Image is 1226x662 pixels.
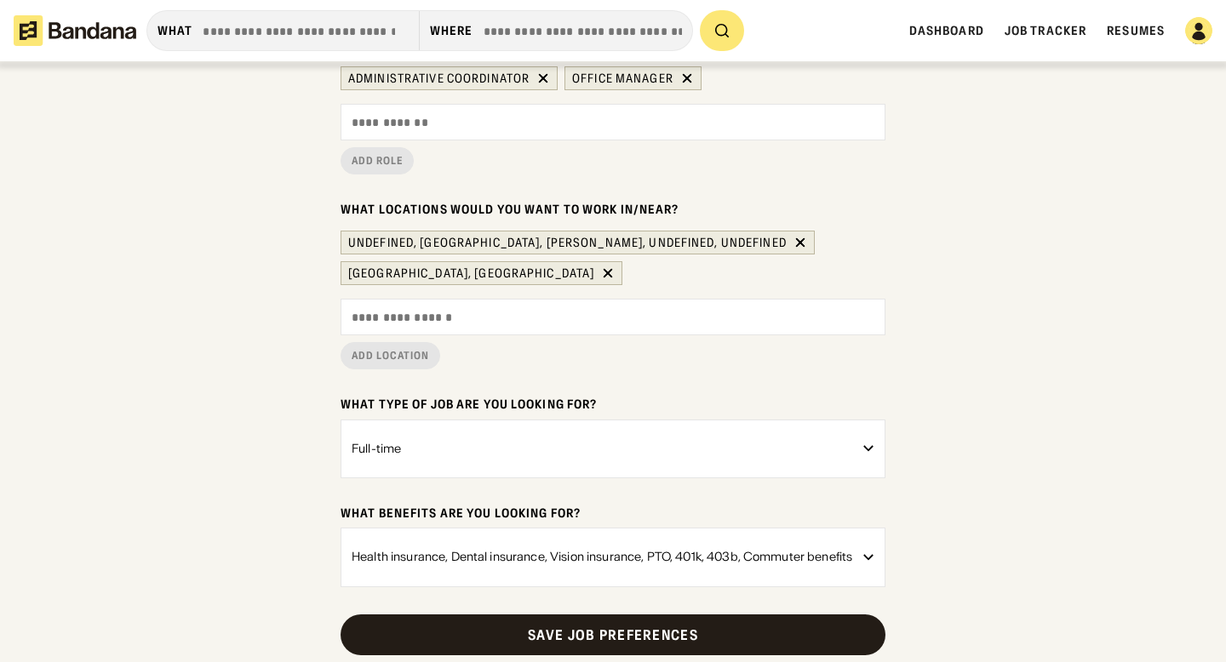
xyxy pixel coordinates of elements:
div: What benefits are you looking for? [341,505,885,521]
div: undefined, [GEOGRAPHIC_DATA], [PERSON_NAME], undefined, undefined [348,235,787,250]
div: Full-time [352,434,856,465]
div: Add role [352,156,403,166]
a: Resumes [1107,23,1165,38]
div: Save job preferences [528,628,698,642]
div: Office Manager [572,71,673,86]
a: Dashboard [909,23,984,38]
div: What type of job are you looking for? [341,397,885,412]
img: Bandana logotype [14,15,136,46]
div: what [158,23,192,38]
div: What locations would you want to work in/near? [341,202,885,217]
div: [GEOGRAPHIC_DATA], [GEOGRAPHIC_DATA] [348,265,594,281]
div: Administrative Coordinator [348,71,530,86]
a: Job Tracker [1005,23,1086,38]
div: Where [430,23,473,38]
div: Health insurance, Dental insurance, Vision insurance, PTO, 401k, 403b, Commuter benefits [352,542,856,573]
div: Add location [352,351,429,361]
